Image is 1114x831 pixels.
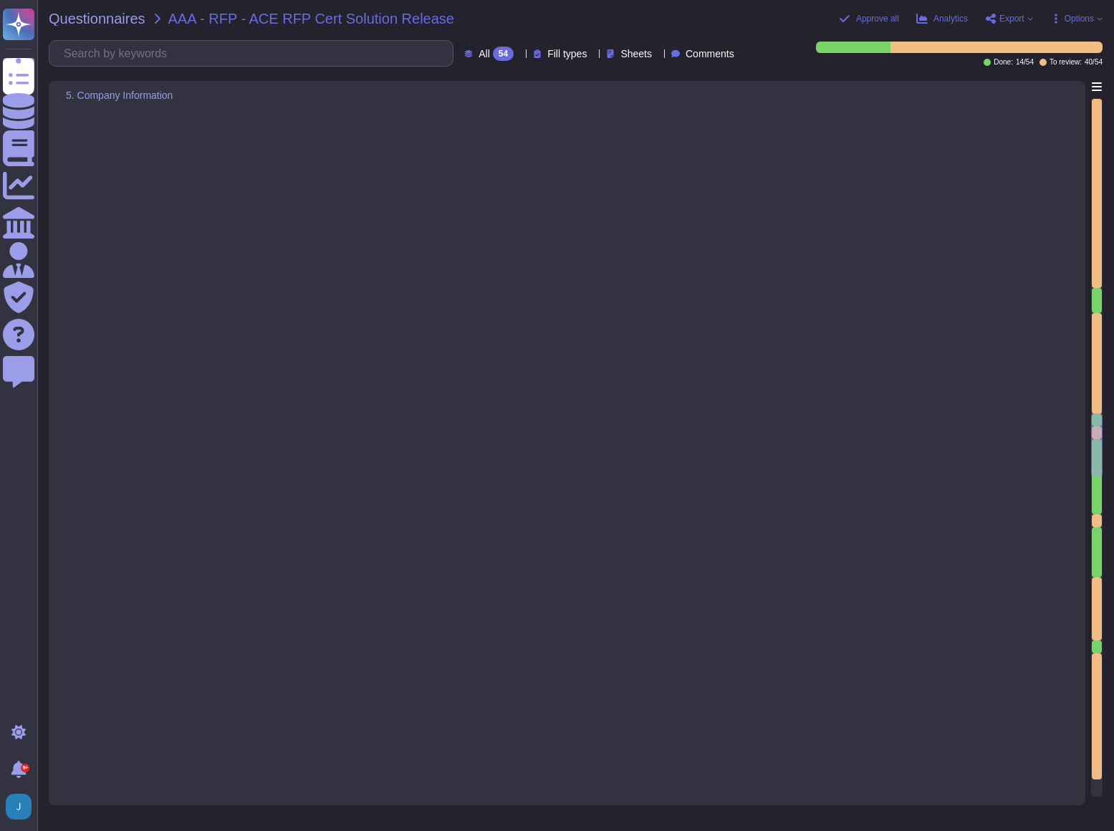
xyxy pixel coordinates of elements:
span: Sheets [620,49,652,59]
button: Analytics [916,13,968,24]
input: Search by keywords [57,41,453,66]
span: Approve all [856,14,899,23]
button: user [3,791,42,822]
button: Approve all [839,13,899,24]
div: 9+ [21,764,29,772]
span: Fill types [547,49,587,59]
div: 54 [493,47,514,61]
span: Comments [686,49,734,59]
span: 40 / 54 [1085,59,1103,66]
img: user [6,794,32,820]
span: All [479,49,490,59]
span: AAA - RFP - ACE RFP Cert Solution Release [168,11,454,26]
span: 14 / 54 [1016,59,1034,66]
span: Done: [994,59,1013,66]
span: To review: [1050,59,1082,66]
span: Analytics [933,14,968,23]
span: 5. Company Information [66,90,173,100]
span: Options [1065,14,1094,23]
span: Export [999,14,1024,23]
span: Questionnaires [49,11,145,26]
